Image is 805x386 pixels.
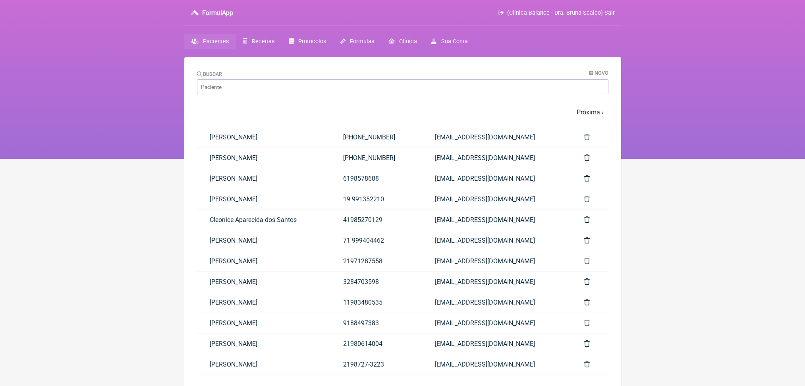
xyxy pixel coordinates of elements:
a: [EMAIL_ADDRESS][DOMAIN_NAME] [422,292,571,313]
a: [PERSON_NAME] [197,148,330,168]
a: 21980614004 [330,334,423,354]
nav: pager [197,104,608,121]
a: 2198727-3223 [330,354,423,374]
a: [EMAIL_ADDRESS][DOMAIN_NAME] [422,168,571,189]
a: Fórmulas [333,34,381,49]
a: [PERSON_NAME] [197,230,330,251]
a: [PERSON_NAME] [197,189,330,209]
h3: FormulApp [202,9,233,17]
a: [PERSON_NAME] [197,334,330,354]
a: 21971287558 [330,251,423,271]
span: Protocolos [298,38,326,45]
a: [PERSON_NAME] [197,354,330,374]
a: Pacientes [184,34,236,49]
a: Receitas [236,34,282,49]
a: [PERSON_NAME] [197,292,330,313]
a: [EMAIL_ADDRESS][DOMAIN_NAME] [422,189,571,209]
a: [EMAIL_ADDRESS][DOMAIN_NAME] [422,251,571,271]
a: 11983480535 [330,292,423,313]
a: [PERSON_NAME] [197,272,330,292]
a: [PERSON_NAME] [197,127,330,147]
a: [PERSON_NAME] [197,168,330,189]
a: Protocolos [282,34,333,49]
label: Buscar [197,71,222,77]
span: Receitas [252,38,274,45]
a: [EMAIL_ADDRESS][DOMAIN_NAME] [422,127,571,147]
a: Sua Conta [424,34,475,49]
a: Clínica [381,34,424,49]
a: [EMAIL_ADDRESS][DOMAIN_NAME] [422,354,571,374]
a: [EMAIL_ADDRESS][DOMAIN_NAME] [422,148,571,168]
a: [PERSON_NAME] [197,313,330,333]
a: [EMAIL_ADDRESS][DOMAIN_NAME] [422,334,571,354]
a: [EMAIL_ADDRESS][DOMAIN_NAME] [422,230,571,251]
a: [PHONE_NUMBER] [330,127,423,147]
a: [EMAIL_ADDRESS][DOMAIN_NAME] [422,210,571,230]
a: 3284703598 [330,272,423,292]
a: 41985270129 [330,210,423,230]
a: Cleonice Aparecida dos Santos [197,210,330,230]
a: 6198578688 [330,168,423,189]
span: Clínica [399,38,417,45]
span: Sua Conta [441,38,468,45]
input: Paciente [197,79,608,94]
span: (Clínica Balance - Dra. Bruna Scalco) Sair [507,10,615,16]
a: [EMAIL_ADDRESS][DOMAIN_NAME] [422,272,571,292]
a: Próxima › [577,108,604,116]
span: Fórmulas [350,38,374,45]
a: [EMAIL_ADDRESS][DOMAIN_NAME] [422,313,571,333]
span: Novo [595,70,608,76]
a: [PERSON_NAME] [197,251,330,271]
a: (Clínica Balance - Dra. Bruna Scalco) Sair [498,10,614,16]
a: Novo [589,70,608,76]
span: Pacientes [203,38,229,45]
a: [PHONE_NUMBER] [330,148,423,168]
a: 19 991352210 [330,189,423,209]
a: 71 999404462 [330,230,423,251]
a: 9188497383 [330,313,423,333]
